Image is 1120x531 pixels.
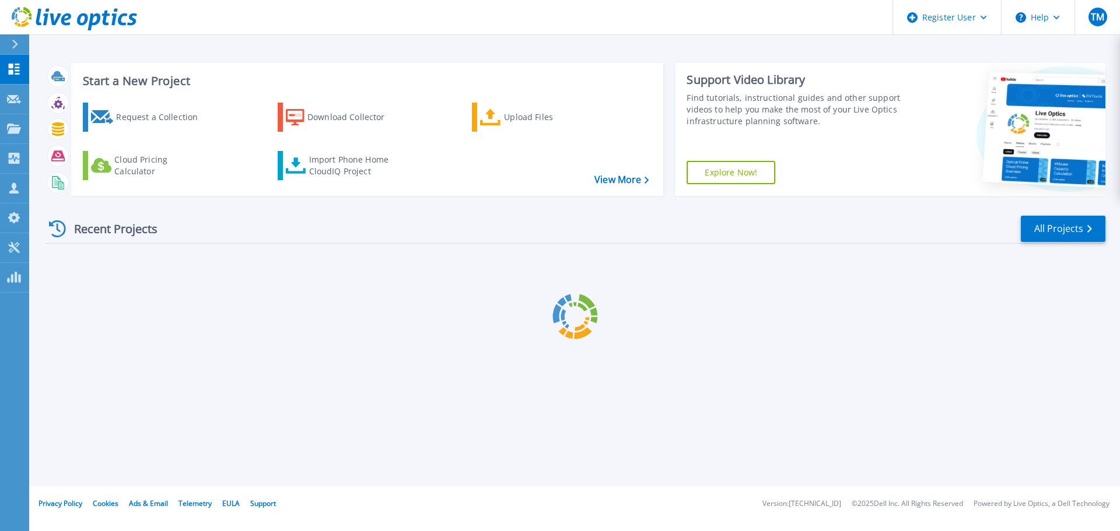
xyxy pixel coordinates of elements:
a: Privacy Policy [38,498,82,508]
a: Explore Now! [687,161,775,184]
li: Version: [TECHNICAL_ID] [762,500,841,508]
div: Import Phone Home CloudIQ Project [309,154,400,177]
li: © 2025 Dell Inc. All Rights Reserved [852,500,963,508]
div: Cloud Pricing Calculator [114,154,208,177]
a: Cookies [93,498,118,508]
div: Upload Files [504,106,597,129]
a: View More [594,174,649,185]
a: Cloud Pricing Calculator [83,151,213,180]
a: All Projects [1021,216,1105,242]
a: Request a Collection [83,103,213,132]
div: Download Collector [307,106,401,129]
div: Support Video Library [687,72,906,87]
a: Download Collector [278,103,408,132]
a: Upload Files [472,103,602,132]
a: Support [250,498,276,508]
span: TM [1091,12,1104,22]
div: Request a Collection [116,106,209,129]
a: Telemetry [178,498,212,508]
div: Find tutorials, instructional guides and other support videos to help you make the most of your L... [687,92,906,127]
a: EULA [222,498,240,508]
h3: Start a New Project [83,75,649,87]
div: Recent Projects [45,214,173,243]
li: Powered by Live Optics, a Dell Technology [974,500,1109,508]
a: Ads & Email [129,498,168,508]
